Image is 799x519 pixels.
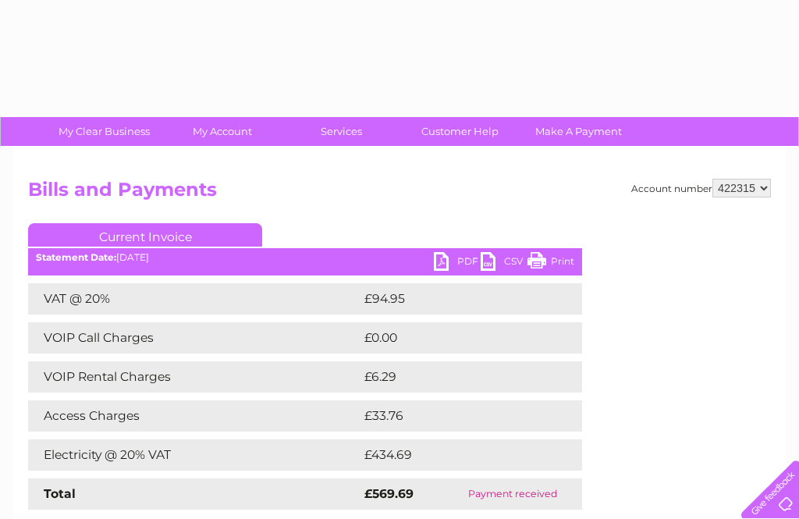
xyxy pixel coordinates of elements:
[360,361,545,393] td: £6.29
[364,486,414,501] strong: £569.69
[631,179,771,197] div: Account number
[28,223,262,247] a: Current Invoice
[28,283,360,315] td: VAT @ 20%
[360,283,552,315] td: £94.95
[28,252,582,263] div: [DATE]
[28,439,360,471] td: Electricity @ 20% VAT
[396,117,524,146] a: Customer Help
[40,117,169,146] a: My Clear Business
[514,117,643,146] a: Make A Payment
[28,400,360,432] td: Access Charges
[360,439,555,471] td: £434.69
[277,117,406,146] a: Services
[158,117,287,146] a: My Account
[360,400,550,432] td: £33.76
[44,486,76,501] strong: Total
[481,252,527,275] a: CSV
[28,361,360,393] td: VOIP Rental Charges
[434,252,481,275] a: PDF
[360,322,546,354] td: £0.00
[442,478,582,510] td: Payment received
[28,322,360,354] td: VOIP Call Charges
[527,252,574,275] a: Print
[36,251,116,263] b: Statement Date:
[28,179,771,208] h2: Bills and Payments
